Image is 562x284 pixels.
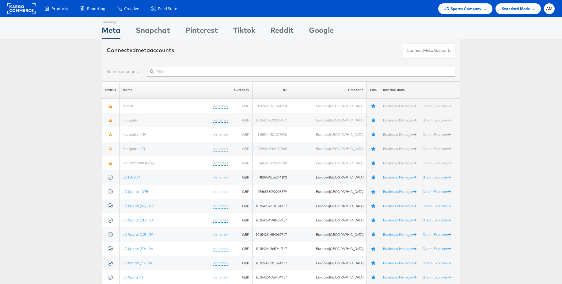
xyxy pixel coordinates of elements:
[253,113,290,128] td: 10154709502989717
[253,227,290,242] td: 10154264654069717
[253,99,290,113] td: 1383968161864054
[423,104,451,108] a: Graph Explorer
[383,161,416,165] a: Business Manager
[123,260,152,265] a: JD Sports (IE) - SA
[231,242,253,256] td: GBP
[253,256,290,270] td: 10155095301594717
[231,113,253,128] td: GBP
[290,227,366,242] td: Europe/[GEOGRAPHIC_DATA]
[423,261,451,265] a: Graph Explorer
[423,48,433,53] span: meta
[123,146,145,151] a: Footpatrol (IT)
[383,246,416,251] a: Business Manager
[546,7,553,11] span: AM
[123,103,133,108] a: Blacks
[102,81,120,99] th: Status
[213,260,228,266] a: (rename)
[290,185,366,199] td: Europe/[GEOGRAPHIC_DATA]
[213,275,228,280] a: (rename)
[213,218,228,223] a: (rename)
[102,25,120,39] div: Meta
[423,232,451,237] a: Graph Explorer
[123,160,154,165] a: Go Outdoors (New)
[213,175,228,180] a: (rename)
[383,118,416,122] a: Business Manager
[231,256,253,270] td: GBP
[444,6,482,12] span: JD Sports Company
[423,132,451,137] a: Graph Explorer
[123,218,154,222] a: JD Sports (DE) - SA
[423,275,451,279] a: Graph Explorer
[123,232,153,236] a: JD Sports (ES) - SA
[423,204,451,208] a: Graph Explorer
[423,161,451,165] a: Graph Explorer
[213,246,228,251] a: (rename)
[423,246,451,251] a: Graph Explorer
[290,256,366,270] td: Europe/[GEOGRAPHIC_DATA]
[383,232,416,237] a: Business Manager
[253,199,290,213] td: 10154957818124717
[253,81,290,99] th: ID
[213,103,228,109] a: (rename)
[213,203,228,209] a: (rename)
[123,175,140,179] a: JD | iOS 14
[383,275,416,279] a: Business Manager
[123,132,146,136] a: Footpatrol (FR)
[383,146,416,151] a: Business Manager
[423,146,451,151] a: Graph Explorer
[120,81,231,99] th: Name
[290,142,366,156] td: Europe/[GEOGRAPHIC_DATA]
[290,127,366,142] td: Europe/[GEOGRAPHIC_DATA]
[51,6,68,12] span: Products
[423,175,451,179] a: Graph Explorer
[253,170,290,185] td: 480994816244103
[147,67,455,77] input: Filter
[383,132,416,137] a: Business Manager
[423,189,451,194] a: Graph Explorer
[309,25,334,39] div: Google
[231,227,253,242] td: GBP
[102,17,120,25] div: Showing
[136,25,170,39] div: Snapchat
[271,25,294,39] div: Reddit
[383,261,416,265] a: Business Manager
[231,199,253,213] td: GBP
[213,232,228,237] a: (rename)
[383,189,416,194] a: Business Manager
[231,99,253,113] td: GBP
[253,127,290,142] td: 1155944501273890
[290,99,366,113] td: Europe/[GEOGRAPHIC_DATA]
[231,185,253,199] td: GBP
[383,204,416,208] a: Business Manager
[290,156,366,171] td: Europe/[GEOGRAPHIC_DATA]
[403,44,455,57] button: ConnectmetaAccounts
[87,6,105,12] span: Reporting
[253,142,290,156] td: 2328043064110868
[213,160,228,166] a: (rename)
[231,81,253,99] th: Currency
[123,203,154,208] a: JD Sports (AU) - SA
[213,132,228,137] a: (rename)
[231,213,253,228] td: GBP
[290,213,366,228] td: Europe/[GEOGRAPHIC_DATA]
[213,189,228,194] a: (rename)
[253,185,290,199] td: 2546585092206379
[185,25,218,39] div: Pinterest
[233,25,255,39] div: Tiktok
[502,6,530,12] span: Standard Mode
[123,275,144,279] a: JD Sports (IT)
[123,118,139,122] a: Footpatrol
[124,6,139,12] span: Creative
[253,156,290,171] td: 945333172499380
[213,118,228,123] a: (rename)
[383,218,416,222] a: Business Manager
[290,170,366,185] td: Europe/[GEOGRAPHIC_DATA]
[383,104,416,108] a: Business Manager
[123,189,148,194] a: JD Sports - 3PB
[290,242,366,256] td: Europe/[GEOGRAPHIC_DATA]
[383,175,416,179] a: Business Manager
[423,118,451,122] a: Graph Explorer
[290,199,366,213] td: Europe/[GEOGRAPHIC_DATA]
[231,127,253,142] td: GBP
[253,213,290,228] td: 10154274398459717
